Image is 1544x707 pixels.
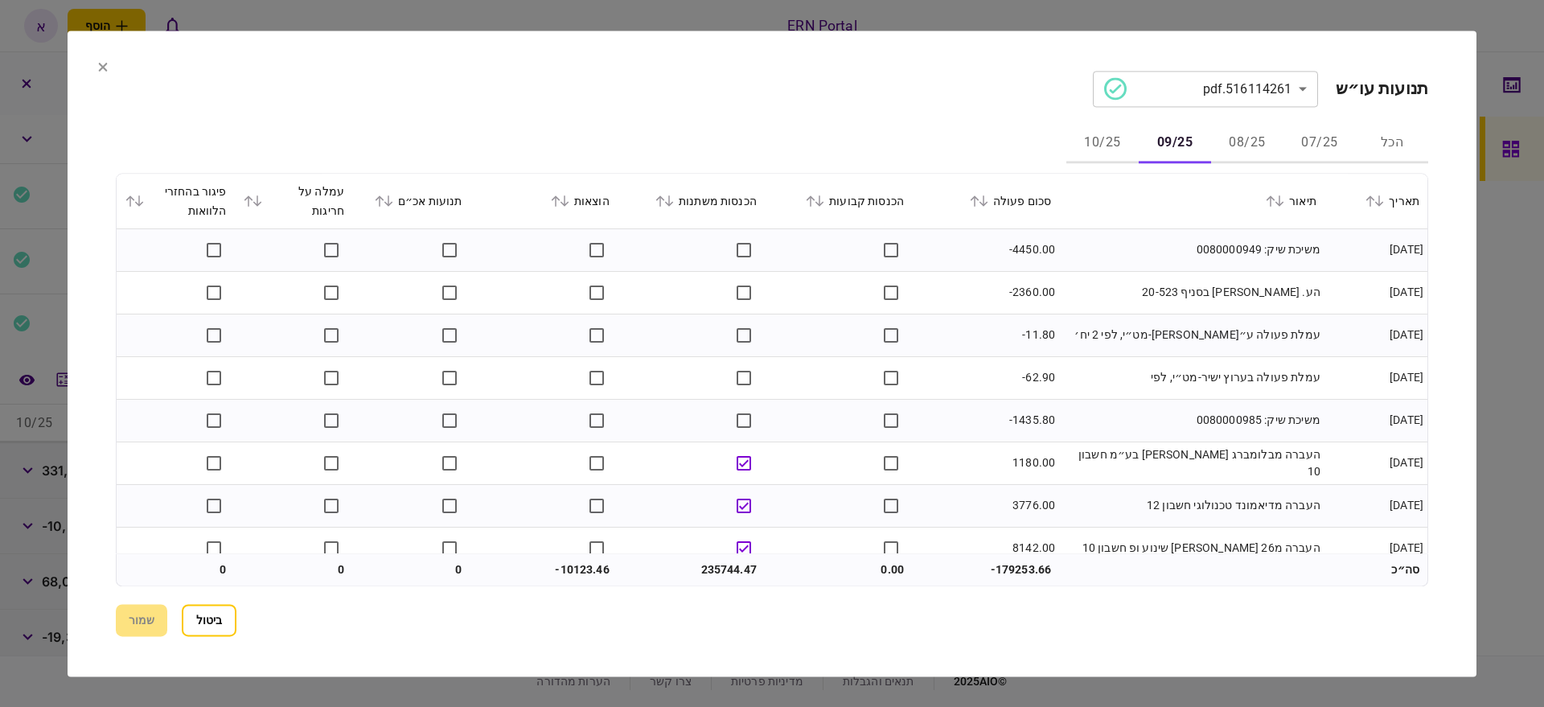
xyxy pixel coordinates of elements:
td: [DATE] [1324,314,1427,357]
td: -1435.80 [912,400,1059,442]
td: -62.90 [912,357,1059,400]
button: הכל [1356,125,1428,163]
td: [DATE] [1324,272,1427,314]
button: 09/25 [1139,125,1211,163]
td: הע. [PERSON_NAME] בסניף 20-523 [1059,272,1324,314]
td: 235744.47 [618,553,765,586]
div: סכום פעולה [920,191,1051,211]
div: תאריך [1333,191,1419,211]
td: -4450.00 [912,229,1059,272]
td: [DATE] [1324,357,1427,400]
td: -179253.66 [912,553,1059,586]
td: -11.80 [912,314,1059,357]
button: 08/25 [1211,125,1283,163]
td: 0 [117,553,235,586]
td: סה״כ [1324,553,1427,586]
td: 0 [352,553,470,586]
td: העברה מ26 [PERSON_NAME] שינוע ופ חשבון 10 [1059,528,1324,570]
td: משיכת שיק: 0080000985 [1059,400,1324,442]
button: 07/25 [1283,125,1356,163]
td: העברה מדיאמונד טכנולוגי חשבון 12 [1059,485,1324,528]
h2: תנועות עו״ש [1336,79,1428,99]
td: העברה מבלומברג [PERSON_NAME] בע״מ חשבון 10 [1059,442,1324,485]
div: תיאור [1067,191,1316,211]
td: משיכת שיק: 0080000949 [1059,229,1324,272]
td: [DATE] [1324,442,1427,485]
td: [DATE] [1324,528,1427,570]
td: עמלת פעולה בערוץ ישיר-מט״י, לפי [1059,357,1324,400]
td: [DATE] [1324,400,1427,442]
td: -10123.46 [470,553,618,586]
td: 8142.00 [912,528,1059,570]
td: 1180.00 [912,442,1059,485]
td: 0.00 [765,553,912,586]
div: עמלה על חריגות [243,182,345,220]
div: תנועות אכ״ם [360,191,462,211]
div: 516114261.pdf [1104,77,1292,100]
div: הכנסות משתנות [626,191,757,211]
div: הכנסות קבועות [773,191,904,211]
td: [DATE] [1324,229,1427,272]
td: 0 [235,553,353,586]
td: [DATE] [1324,485,1427,528]
button: 10/25 [1066,125,1139,163]
td: -2360.00 [912,272,1059,314]
td: 3776.00 [912,485,1059,528]
button: ביטול [182,604,236,636]
div: הוצאות [478,191,610,211]
td: עמלת פעולה ע״[PERSON_NAME]-מט״י, לפי 2 יח׳ [1059,314,1324,357]
div: פיגור בהחזרי הלוואות [125,182,227,220]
